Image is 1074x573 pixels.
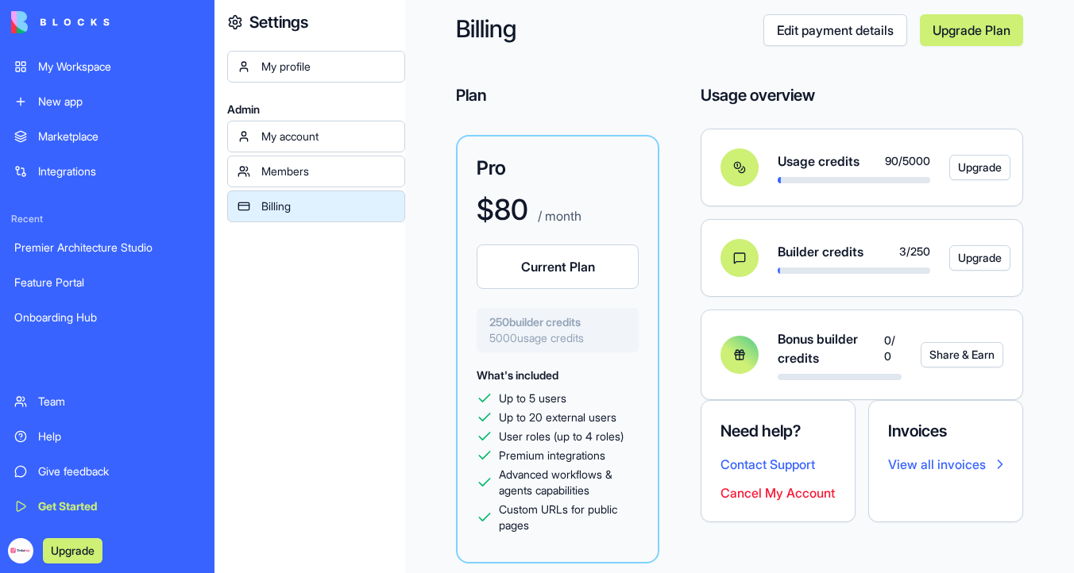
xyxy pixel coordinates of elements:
[477,368,558,382] span: What's included
[5,267,210,298] a: Feature Portal
[477,244,639,289] button: Current Plan
[38,429,200,444] div: Help
[38,498,200,514] div: Get Started
[5,86,210,117] a: New app
[489,330,626,346] span: 5000 usage credits
[885,153,930,169] span: 90 / 5000
[8,538,33,563] img: Tinkatop_fycgeq.png
[5,302,210,333] a: Onboarding Hub
[499,502,639,533] span: Custom URLs for public pages
[721,483,835,502] button: Cancel My Account
[261,129,395,144] div: My account
[5,121,210,152] a: Marketplace
[261,198,395,214] div: Billing
[888,420,1003,442] h4: Invoices
[949,155,984,180] a: Upgrade
[499,429,624,444] span: User roles (up to 4 roles)
[38,129,200,144] div: Marketplace
[227,156,405,187] a: Members
[477,194,528,225] h1: $ 80
[43,538,102,563] button: Upgrade
[5,456,210,487] a: Give feedback
[949,155,1010,180] button: Upgrade
[5,232,210,263] a: Premier Architecture Studio
[477,156,639,181] h3: Pro
[5,156,210,187] a: Integrations
[249,11,308,33] h4: Settings
[456,14,763,46] h2: Billing
[499,467,639,498] span: Advanced workflows & agents capabilities
[11,11,110,33] img: logo
[920,14,1023,46] a: Upgrade Plan
[43,542,102,558] a: Upgrade
[38,94,200,110] div: New app
[489,314,626,330] span: 250 builder credits
[5,386,210,417] a: Team
[5,421,210,452] a: Help
[499,390,566,406] span: Up to 5 users
[535,206,581,225] p: / month
[949,245,1010,271] button: Upgrade
[5,51,210,83] a: My Workspace
[884,333,902,364] span: 0 / 0
[763,14,907,46] a: Edit payment details
[701,84,815,106] h4: Usage overview
[5,213,210,225] span: Recent
[949,245,984,271] a: Upgrade
[5,490,210,522] a: Get Started
[227,190,405,222] a: Billing
[261,163,395,179] div: Members
[499,448,605,463] span: Premium integrations
[778,152,860,171] span: Usage credits
[888,455,1003,474] a: View all invoices
[227,121,405,152] a: My account
[38,163,200,179] div: Integrations
[38,59,200,75] div: My Workspace
[227,51,405,83] a: My profile
[38,394,200,410] div: Team
[899,244,930,260] span: 3 / 250
[14,275,200,290] div: Feature Portal
[14,240,200,256] div: Premier Architecture Studio
[456,84,659,106] h4: Plan
[778,329,884,367] span: Bonus builder credits
[14,310,200,325] div: Onboarding Hub
[227,102,405,117] span: Admin
[456,135,659,563] a: Pro$80 / monthCurrent Plan250builder credits5000usage creditsWhat's includedUp to 5 usersUp to 20...
[261,59,395,75] div: My profile
[778,242,863,261] span: Builder credits
[721,420,836,442] h4: Need help?
[499,410,616,425] span: Up to 20 external users
[921,342,1003,367] button: Share & Earn
[38,463,200,479] div: Give feedback
[721,455,815,474] button: Contact Support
